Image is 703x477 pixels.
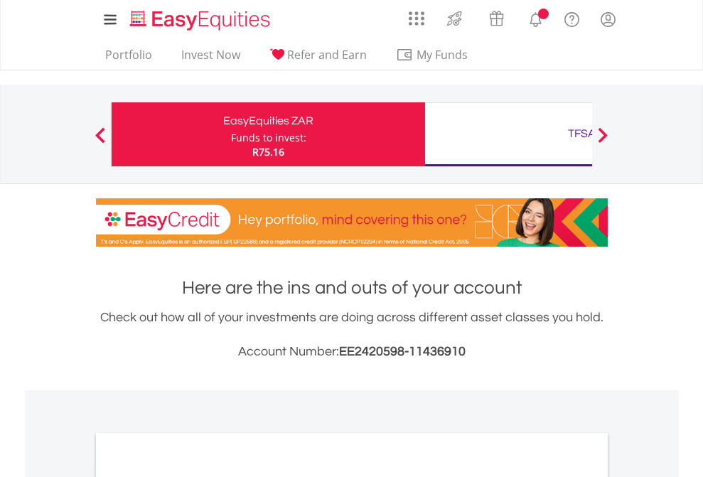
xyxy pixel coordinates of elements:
a: Vouchers [476,4,517,30]
a: FAQ's and Support [554,4,590,32]
img: EasyCredit Promotion Banner [96,198,608,247]
div: Funds to invest: [231,131,306,145]
a: Notifications [517,4,554,32]
button: Previous [86,134,114,149]
a: AppsGrid [399,4,434,26]
a: Invest Now [176,48,246,70]
img: grid-menu-icon.svg [409,11,424,26]
button: Next [589,134,617,149]
span: R75.16 [252,145,284,159]
span: EE2420598-11436910 [339,345,466,358]
a: My Profile [590,4,626,35]
h1: Here are the ins and outs of your account [96,275,608,301]
a: Refer and Earn [264,48,372,70]
span: My Funds [396,45,489,64]
span: Refer and Earn [287,47,367,63]
h3: Account Number: [96,342,608,362]
a: Home page [124,4,276,32]
div: EasyEquities ZAR [120,111,417,131]
img: EasyEquities_Logo.png [127,9,276,32]
div: Check out how all of your investments are doing across different asset classes you hold. [96,308,608,362]
img: vouchers-v2.svg [485,7,508,30]
img: thrive-v2.svg [443,7,466,30]
a: Portfolio [100,48,158,70]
